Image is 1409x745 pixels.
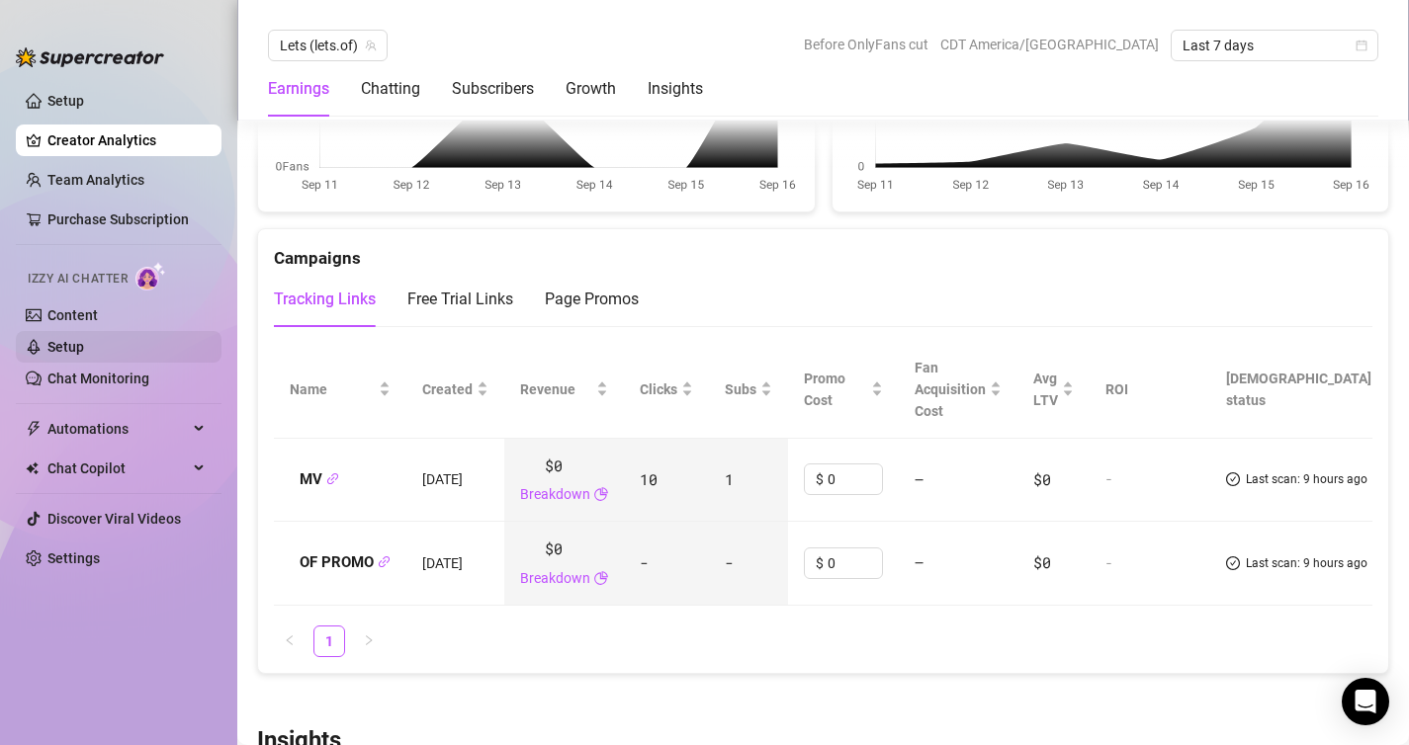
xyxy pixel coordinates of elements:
input: Enter cost [828,548,882,578]
li: 1 [313,625,345,657]
span: CDT America/[GEOGRAPHIC_DATA] [940,30,1159,59]
div: - [1105,554,1194,572]
span: 10 [640,469,657,489]
img: AI Chatter [135,262,166,290]
a: Chat Monitoring [47,371,149,386]
button: right [353,625,385,657]
span: Subs [725,378,756,400]
span: check-circle [1226,470,1240,489]
span: Last scan: 9 hours ago [1246,470,1367,489]
span: check-circle [1226,554,1240,573]
div: Open Intercom Messenger [1342,678,1389,725]
span: Automations [47,413,188,445]
span: Revenue [520,378,592,400]
span: ROI [1105,381,1128,397]
div: Subscribers [452,77,534,101]
a: Setup [47,93,84,109]
span: pie-chart [594,567,608,589]
span: Name [290,378,375,400]
button: Copy Link [326,472,339,487]
div: Earnings [268,77,329,101]
span: Chat Copilot [47,453,188,484]
div: Campaigns [274,229,1372,272]
span: thunderbolt [26,421,42,437]
span: - [640,552,649,572]
span: - [725,552,734,572]
a: Setup [47,339,84,355]
span: left [284,634,296,646]
div: Free Trial Links [407,288,513,311]
span: Clicks [640,378,677,400]
button: left [274,625,306,657]
button: Copy Link [378,555,391,570]
span: Before OnlyFans cut [804,30,928,59]
span: Created [422,378,473,400]
span: link [326,472,339,485]
span: link [378,555,391,568]
a: Creator Analytics [47,124,206,156]
a: 1 [314,626,344,656]
strong: MV [300,470,339,488]
span: $0 [1033,469,1050,489]
div: Insights [648,77,703,101]
span: $0 [545,455,562,478]
span: Last scan: 9 hours ago [1246,554,1367,573]
div: - [1105,470,1194,488]
span: Izzy AI Chatter [28,270,128,289]
span: — [915,469,924,489]
a: Discover Viral Videos [47,511,181,527]
a: Team Analytics [47,172,144,188]
a: Settings [47,550,100,566]
span: $0 [1033,552,1050,572]
span: Promo Cost [804,368,867,411]
span: [DATE] [422,471,463,487]
span: — [915,552,924,572]
div: Growth [566,77,616,101]
li: Previous Page [274,625,306,657]
a: Content [47,307,98,323]
img: Chat Copilot [26,461,39,475]
span: calendar [1356,40,1367,51]
span: Avg LTV [1033,371,1058,408]
div: Chatting [361,77,420,101]
div: Page Promos [545,288,639,311]
span: Lets (lets.of) [280,31,376,60]
th: [DEMOGRAPHIC_DATA] status [1210,341,1387,439]
span: 1 [725,469,734,489]
span: right [363,634,375,646]
span: team [365,40,377,51]
a: Breakdown [520,483,590,505]
input: Enter cost [828,464,882,494]
a: Breakdown [520,567,590,589]
div: Tracking Links [274,288,376,311]
span: [DATE] [422,555,463,571]
a: Purchase Subscription [47,204,206,235]
span: Last 7 days [1183,31,1366,60]
span: $0 [545,538,562,561]
span: pie-chart [594,483,608,505]
span: Fan Acquisition Cost [915,360,986,419]
img: logo-BBDzfeDw.svg [16,47,164,67]
strong: OF PROMO [300,553,391,571]
li: Next Page [353,625,385,657]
